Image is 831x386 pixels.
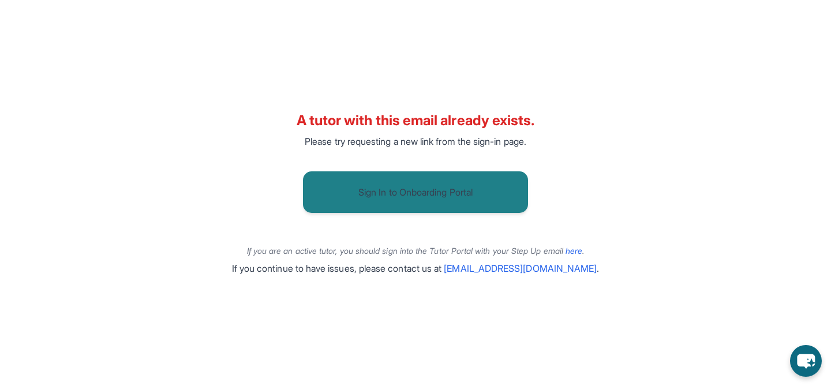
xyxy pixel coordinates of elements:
a: Sign In to Onboarding Portal [294,167,537,218]
a: here [566,246,582,256]
a: [EMAIL_ADDRESS][DOMAIN_NAME] [444,263,597,274]
button: chat-button [790,345,822,377]
p: Please try requesting a new link from the sign-in page. [305,134,526,148]
h2: A tutor with this email already exists. [297,111,535,130]
p: If you continue to have issues, please contact us at . [232,261,600,275]
button: Sign In to Onboarding Portal [303,171,528,213]
p: If you are an active tutor, you should sign into the Tutor Portal with your Step Up email . [247,245,585,257]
